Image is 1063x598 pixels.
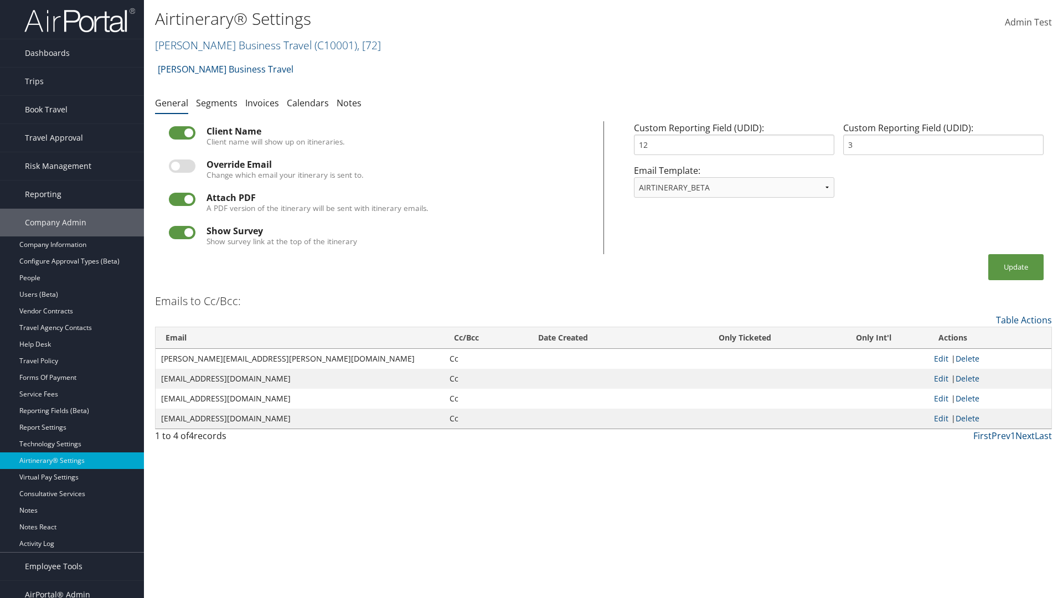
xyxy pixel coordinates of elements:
div: Email Template: [629,164,839,207]
th: Email: activate to sort column ascending [156,327,444,349]
a: First [973,430,992,442]
span: Book Travel [25,96,68,123]
a: Invoices [245,97,279,109]
a: [PERSON_NAME] Business Travel [158,58,293,80]
a: Edit [934,373,948,384]
th: Cc/Bcc: activate to sort column ascending [444,327,528,349]
div: 1 to 4 of records [155,429,373,448]
div: Client Name [207,126,590,136]
a: Edit [934,413,948,424]
label: Change which email your itinerary is sent to. [207,169,364,181]
button: Update [988,254,1044,280]
a: Delete [956,373,979,384]
td: [EMAIL_ADDRESS][DOMAIN_NAME] [156,409,444,429]
a: Calendars [287,97,329,109]
a: 1 [1010,430,1015,442]
th: Actions [928,327,1051,349]
td: [EMAIL_ADDRESS][DOMAIN_NAME] [156,389,444,409]
div: Attach PDF [207,193,590,203]
a: Next [1015,430,1035,442]
a: Prev [992,430,1010,442]
span: 4 [189,430,194,442]
span: ( C10001 ) [314,38,357,53]
span: Risk Management [25,152,91,180]
a: Admin Test [1005,6,1052,40]
div: Override Email [207,159,590,169]
th: Only Int'l: activate to sort column ascending [819,327,928,349]
a: General [155,97,188,109]
h1: Airtinerary® Settings [155,7,753,30]
label: A PDF version of the itinerary will be sent with itinerary emails. [207,203,429,214]
span: Reporting [25,181,61,208]
h3: Emails to Cc/Bcc: [155,293,241,309]
td: | [928,349,1051,369]
span: Company Admin [25,209,86,236]
a: Delete [956,413,979,424]
span: Employee Tools [25,553,82,580]
a: Segments [196,97,238,109]
td: Cc [444,389,528,409]
span: , [ 72 ] [357,38,381,53]
span: Dashboards [25,39,70,67]
th: Only Ticketed: activate to sort column ascending [670,327,819,349]
a: Edit [934,393,948,404]
td: Cc [444,369,528,389]
a: Notes [337,97,362,109]
span: Travel Approval [25,124,83,152]
label: Show survey link at the top of the itinerary [207,236,357,247]
a: Delete [956,393,979,404]
td: Cc [444,409,528,429]
a: Edit [934,353,948,364]
a: Delete [956,353,979,364]
td: | [928,369,1051,389]
span: Admin Test [1005,16,1052,28]
span: Trips [25,68,44,95]
td: | [928,409,1051,429]
td: [EMAIL_ADDRESS][DOMAIN_NAME] [156,369,444,389]
a: Table Actions [996,314,1052,326]
a: [PERSON_NAME] Business Travel [155,38,381,53]
td: Cc [444,349,528,369]
div: Custom Reporting Field (UDID): [629,121,839,164]
th: Date Created: activate to sort column ascending [528,327,670,349]
div: Custom Reporting Field (UDID): [839,121,1048,164]
td: | [928,389,1051,409]
label: Client name will show up on itineraries. [207,136,345,147]
div: Show Survey [207,226,590,236]
td: [PERSON_NAME][EMAIL_ADDRESS][PERSON_NAME][DOMAIN_NAME] [156,349,444,369]
a: Last [1035,430,1052,442]
img: airportal-logo.png [24,7,135,33]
